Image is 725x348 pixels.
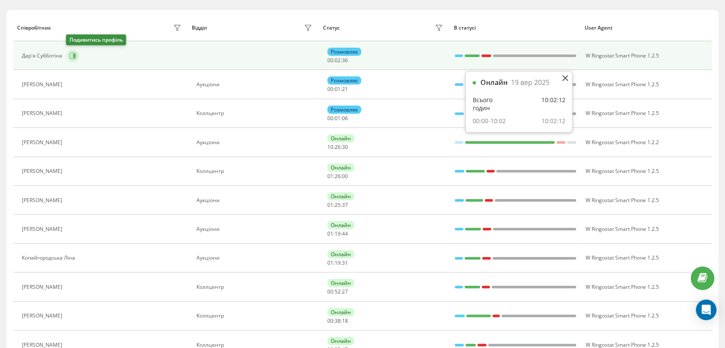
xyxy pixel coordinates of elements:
div: [PERSON_NAME] [22,168,64,174]
div: Коллцентр [196,342,314,348]
div: [PERSON_NAME] [22,139,64,145]
div: Статус [323,25,340,31]
span: 26 [335,143,341,151]
span: 01 [335,85,341,93]
div: User Agent [585,25,707,31]
div: [PERSON_NAME] [22,342,64,348]
div: [PERSON_NAME] [22,197,64,203]
div: [PERSON_NAME] [22,110,64,116]
span: 00 [327,288,333,295]
span: 36 [342,57,348,64]
span: 00 [327,317,333,324]
span: 01 [327,259,333,266]
span: W Ringostat Smart Phone 1.2.5 [586,312,659,319]
div: [PERSON_NAME] [22,313,64,319]
div: Подивитись профіль [66,35,126,45]
span: 26 [335,172,341,180]
div: 10:02:12 [541,117,565,125]
div: : : [327,144,348,150]
span: W Ringostat Smart Phone 1.2.5 [586,197,659,204]
div: : : [327,115,348,121]
span: 19 [335,259,341,266]
span: W Ringostat Smart Phone 1.2.5 [586,52,659,59]
span: 02 [335,57,341,64]
div: Розмовляє [327,76,361,85]
span: 00 [327,115,333,122]
span: 06 [342,115,348,122]
div: : : [327,173,348,179]
span: 21 [342,85,348,93]
span: 10 [327,143,333,151]
div: [PERSON_NAME] [22,82,64,88]
div: Онлайн [327,337,354,345]
div: 19 вер 2025 [511,79,549,87]
div: Коллцентр [196,168,314,174]
div: Всього годин [472,96,508,112]
div: Коллцентр [196,284,314,290]
div: Онлайн [327,279,354,287]
span: 00 [342,172,348,180]
span: 01 [335,115,341,122]
div: Онлайн [327,192,354,200]
div: : : [327,86,348,92]
div: : : [327,289,348,295]
span: 52 [335,288,341,295]
div: : : [327,260,348,266]
span: W Ringostat Smart Phone 1.2.5 [586,225,659,233]
div: Співробітник [17,25,51,31]
div: Аукціони [196,255,314,261]
div: : : [327,57,348,64]
div: [PERSON_NAME] [22,226,64,232]
span: 30 [342,143,348,151]
div: [PERSON_NAME] [22,284,64,290]
div: 00:00-10:02 [472,117,505,125]
span: W Ringostat Smart Phone 1.2.5 [586,81,659,88]
div: Онлайн [480,79,507,87]
div: : : [327,318,348,324]
span: 44 [342,230,348,237]
div: Розмовляє [327,48,361,56]
div: : : [327,231,348,237]
div: Онлайн [327,221,354,229]
span: 00 [327,85,333,93]
div: Онлайн [327,163,354,172]
div: Онлайн [327,134,354,142]
div: Онлайн [327,308,354,316]
span: 31 [342,259,348,266]
div: Відділ [192,25,207,31]
div: Аукціони [196,82,314,88]
div: Копайгородська Ліна [22,255,77,261]
div: Аукціони [196,139,314,145]
div: В статусі [454,25,577,31]
span: 00 [327,57,333,64]
span: W Ringostat Smart Phone 1.2.5 [586,167,659,175]
div: Аукціони [196,197,314,203]
span: 27 [342,288,348,295]
div: Аукціони [196,226,314,232]
span: 38 [335,317,341,324]
span: W Ringostat Smart Phone 1.2.5 [586,254,659,261]
div: : : [327,202,348,208]
span: W Ringostat Smart Phone 1.2.2 [586,139,659,146]
div: Дар'я Субботіна [22,53,64,59]
span: W Ringostat Smart Phone 1.2.5 [586,109,659,117]
div: Open Intercom Messenger [696,300,716,320]
span: 25 [335,201,341,209]
span: 37 [342,201,348,209]
div: Коллцентр [196,110,314,116]
span: W Ringostat Smart Phone 1.2.5 [586,283,659,291]
div: Онлайн [327,250,354,258]
div: Коллцентр [196,313,314,319]
div: Розмовляє [327,106,361,114]
div: 10:02:12 [541,96,565,112]
span: 01 [327,230,333,237]
span: 01 [327,172,333,180]
span: 18 [342,317,348,324]
span: 01 [327,201,333,209]
span: 19 [335,230,341,237]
